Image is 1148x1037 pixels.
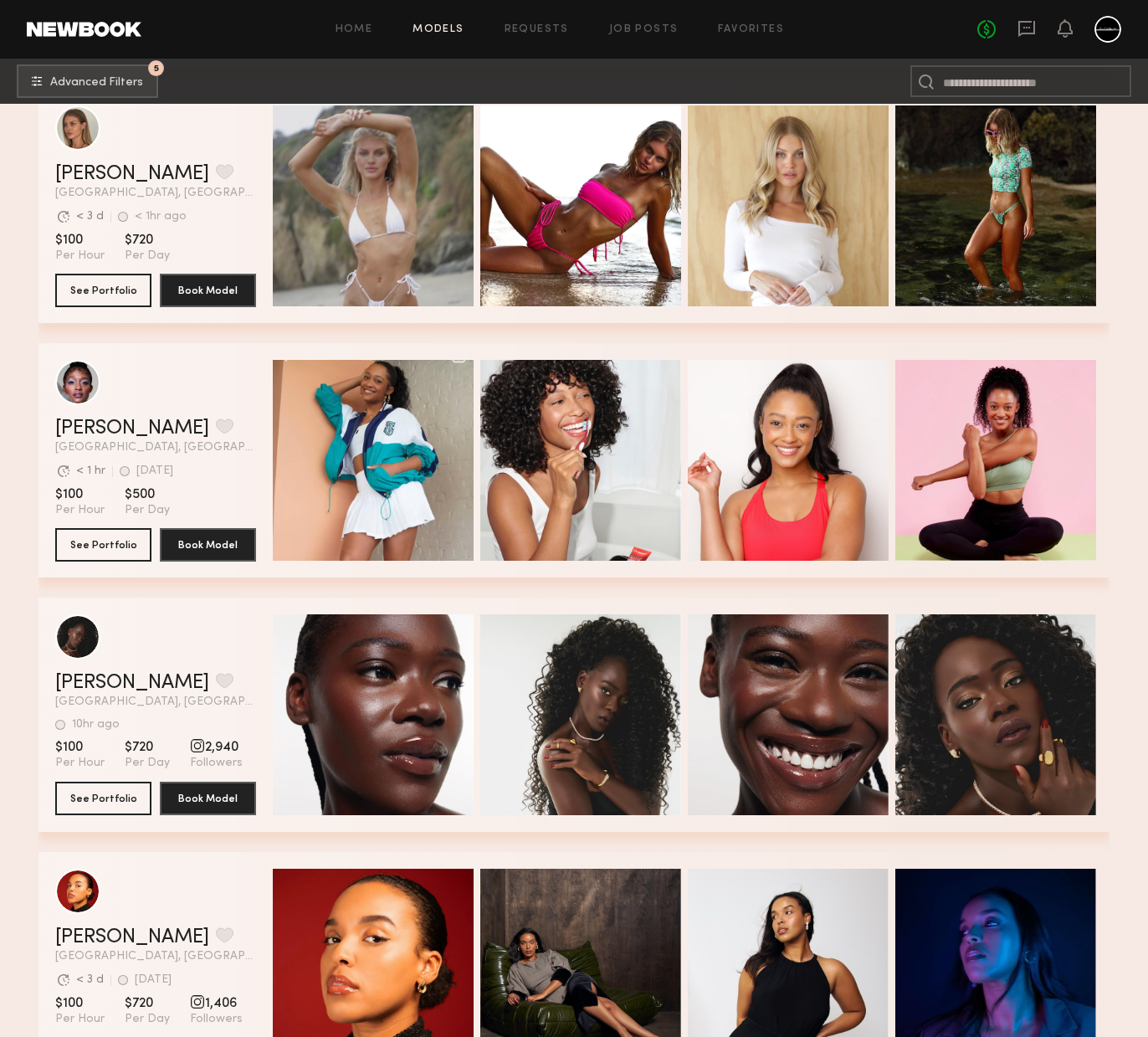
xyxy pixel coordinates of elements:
[17,64,158,98] button: 5Advanced Filters
[505,24,569,35] a: Requests
[55,756,105,771] span: Per Hour
[154,64,159,72] span: 5
[76,465,105,477] div: < 1 hr
[55,1012,105,1027] span: Per Hour
[50,77,143,89] span: Advanced Filters
[55,274,151,307] button: See Portfolio
[55,782,151,815] button: See Portfolio
[135,974,172,986] div: [DATE]
[55,164,209,184] a: [PERSON_NAME]
[55,673,209,693] a: [PERSON_NAME]
[55,927,209,947] a: [PERSON_NAME]
[55,249,105,264] span: Per Hour
[609,24,679,35] a: Job Posts
[55,995,105,1012] span: $100
[55,232,105,249] span: $100
[190,1012,243,1027] span: Followers
[72,719,120,731] div: 10hr ago
[336,24,373,35] a: Home
[718,24,784,35] a: Favorites
[125,995,170,1012] span: $720
[125,1012,170,1027] span: Per Day
[76,974,104,986] div: < 3 d
[160,274,256,307] button: Book Model
[125,739,170,756] span: $720
[125,249,170,264] span: Per Day
[125,232,170,249] span: $720
[190,739,243,756] span: 2,940
[160,782,256,815] button: Book Model
[55,486,105,503] span: $100
[55,503,105,518] span: Per Hour
[55,528,151,562] button: See Portfolio
[135,211,187,223] div: < 1hr ago
[55,442,256,454] span: [GEOGRAPHIC_DATA], [GEOGRAPHIC_DATA]
[55,418,209,439] a: [PERSON_NAME]
[190,995,243,1012] span: 1,406
[125,756,170,771] span: Per Day
[125,503,170,518] span: Per Day
[413,24,464,35] a: Models
[136,465,173,477] div: [DATE]
[160,528,256,562] button: Book Model
[55,696,256,708] span: [GEOGRAPHIC_DATA], [GEOGRAPHIC_DATA]
[55,187,256,199] span: [GEOGRAPHIC_DATA], [GEOGRAPHIC_DATA]
[76,211,104,223] div: < 3 d
[125,486,170,503] span: $500
[55,739,105,756] span: $100
[190,756,243,771] span: Followers
[55,951,256,963] span: [GEOGRAPHIC_DATA], [GEOGRAPHIC_DATA]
